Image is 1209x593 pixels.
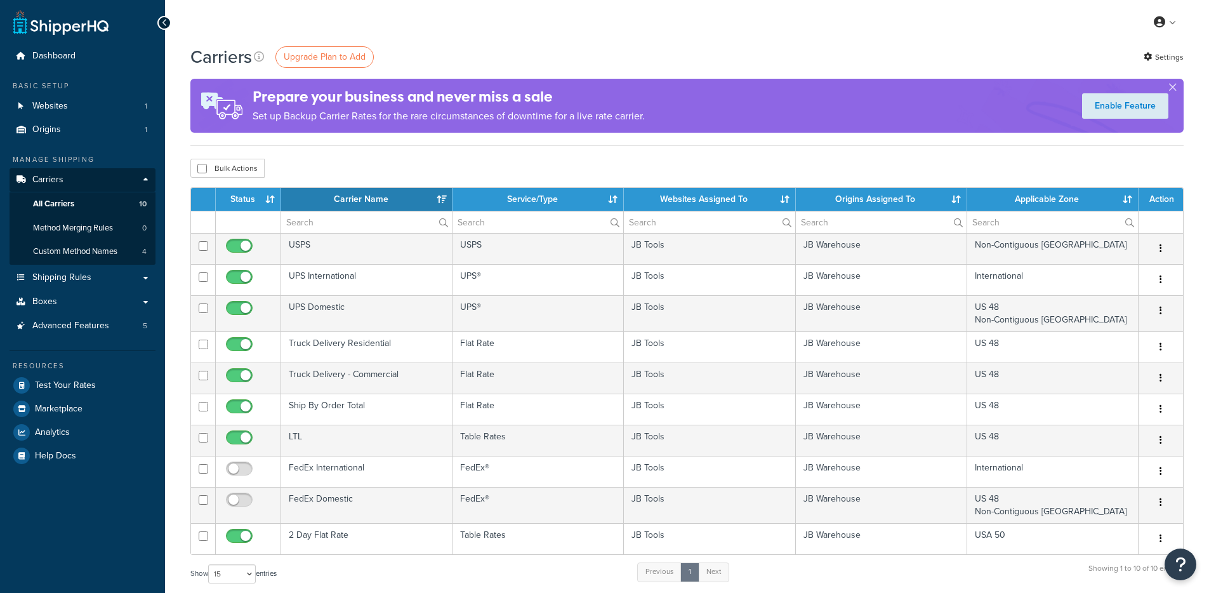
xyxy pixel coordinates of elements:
li: Origins [10,118,155,142]
li: Custom Method Names [10,240,155,263]
td: US 48 [967,394,1139,425]
td: UPS® [453,264,624,295]
td: JB Tools [624,487,795,523]
span: Test Your Rates [35,380,96,391]
a: Upgrade Plan to Add [275,46,374,68]
a: Boxes [10,290,155,314]
td: JB Tools [624,456,795,487]
span: All Carriers [33,199,74,210]
li: Analytics [10,421,155,444]
th: Carrier Name: activate to sort column ascending [281,188,453,211]
td: US 48 Non-Contiguous [GEOGRAPHIC_DATA] [967,295,1139,331]
a: Origins 1 [10,118,155,142]
input: Search [453,211,623,233]
td: Flat Rate [453,363,624,394]
span: Carriers [32,175,63,185]
li: Websites [10,95,155,118]
span: 1 [145,124,147,135]
span: Advanced Features [32,321,109,331]
a: Settings [1144,48,1184,66]
select: Showentries [208,564,256,583]
td: Ship By Order Total [281,394,453,425]
li: All Carriers [10,192,155,216]
li: Carriers [10,168,155,265]
td: FedEx Domestic [281,487,453,523]
input: Search [796,211,967,233]
td: US 48 [967,425,1139,456]
span: Help Docs [35,451,76,462]
span: Origins [32,124,61,135]
td: US 48 Non-Contiguous [GEOGRAPHIC_DATA] [967,487,1139,523]
td: UPS® [453,295,624,331]
td: US 48 [967,331,1139,363]
td: JB Tools [624,233,795,264]
span: 5 [143,321,147,331]
input: Search [624,211,795,233]
a: Help Docs [10,444,155,467]
a: Method Merging Rules 0 [10,217,155,240]
td: Table Rates [453,523,624,554]
td: USPS [281,233,453,264]
li: Shipping Rules [10,266,155,290]
td: JB Warehouse [796,456,967,487]
span: 4 [142,246,147,257]
span: Method Merging Rules [33,223,113,234]
span: 10 [139,199,147,210]
a: Test Your Rates [10,374,155,397]
span: Shipping Rules [32,272,91,283]
a: Websites 1 [10,95,155,118]
td: JB Warehouse [796,394,967,425]
td: Truck Delivery Residential [281,331,453,363]
td: JB Warehouse [796,331,967,363]
td: UPS Domestic [281,295,453,331]
td: JB Tools [624,264,795,295]
td: JB Warehouse [796,425,967,456]
td: FedEx International [281,456,453,487]
a: ShipperHQ Home [13,10,109,35]
p: Set up Backup Carrier Rates for the rare circumstances of downtime for a live rate carrier. [253,107,645,125]
a: Marketplace [10,397,155,420]
div: Resources [10,361,155,371]
td: Flat Rate [453,394,624,425]
span: 0 [142,223,147,234]
td: JB Warehouse [796,264,967,295]
td: JB Tools [624,394,795,425]
input: Search [967,211,1138,233]
td: International [967,456,1139,487]
td: Flat Rate [453,331,624,363]
a: 1 [680,563,699,582]
td: FedEx® [453,456,624,487]
td: JB Tools [624,363,795,394]
td: JB Warehouse [796,363,967,394]
h1: Carriers [190,44,252,69]
div: Showing 1 to 10 of 10 entries [1088,561,1184,589]
span: Upgrade Plan to Add [284,50,366,63]
li: Method Merging Rules [10,217,155,240]
td: JB Warehouse [796,295,967,331]
input: Search [281,211,452,233]
td: JB Warehouse [796,233,967,264]
span: Marketplace [35,404,83,415]
td: International [967,264,1139,295]
a: Dashboard [10,44,155,68]
td: Table Rates [453,425,624,456]
td: Truck Delivery - Commercial [281,363,453,394]
span: Boxes [32,296,57,307]
td: JB Tools [624,295,795,331]
td: FedEx® [453,487,624,523]
td: USPS [453,233,624,264]
td: JB Warehouse [796,487,967,523]
a: Next [698,563,729,582]
td: JB Warehouse [796,523,967,554]
span: Dashboard [32,51,76,62]
td: US 48 [967,363,1139,394]
button: Bulk Actions [190,159,265,178]
td: Non-Contiguous [GEOGRAPHIC_DATA] [967,233,1139,264]
button: Open Resource Center [1165,549,1196,580]
td: LTL [281,425,453,456]
span: Websites [32,101,68,112]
